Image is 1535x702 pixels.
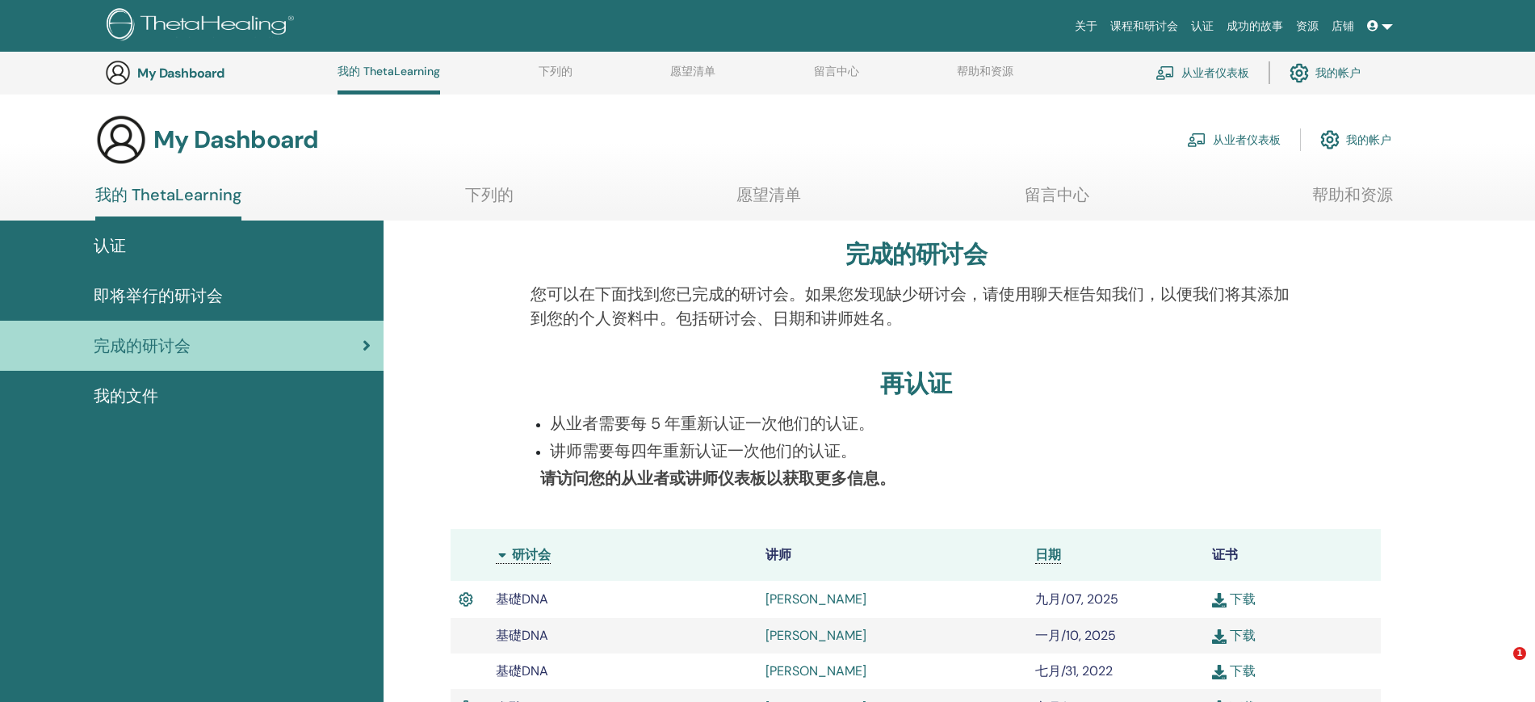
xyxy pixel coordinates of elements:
[757,529,1027,581] th: 讲师
[765,627,866,644] a: [PERSON_NAME]
[880,369,951,398] h3: 再认证
[845,240,987,269] h3: 完成的研讨会
[1320,122,1391,158] a: 我的帐户
[496,627,548,644] span: 基礎DNA
[1187,122,1281,158] a: 从业者仪表板
[1290,55,1361,90] a: 我的帐户
[1220,11,1290,41] a: 成功的故事
[1312,185,1393,216] a: 帮助和资源
[736,185,801,216] a: 愿望清单
[1155,65,1175,80] img: chalkboard-teacher.svg
[1480,647,1519,686] iframe: Intercom live chat
[95,185,241,221] a: 我的 ThetaLearning
[1104,11,1185,41] a: 课程和研讨会
[1155,55,1249,90] a: 从业者仪表板
[1025,185,1089,216] a: 留言中心
[957,65,1013,90] a: 帮助和资源
[1027,618,1204,654] td: 一月/10, 2025
[94,334,191,358] span: 完成的研讨会
[1212,665,1227,679] img: download.svg
[153,125,318,154] h3: My Dashboard
[459,589,473,610] img: Active Certificate
[94,384,158,408] span: 我的文件
[550,411,1302,435] p: 从业者需要每 5 年重新认证一次他们的认证。
[550,439,1302,463] p: 讲师需要每四年重新认证一次他们的认证。
[540,468,895,489] b: 请访问您的从业者或讲师仪表板以获取更多信息。
[670,65,715,90] a: 愿望清单
[94,233,126,258] span: 认证
[1325,11,1361,41] a: 店铺
[107,8,300,44] img: logo.png
[338,65,440,95] a: 我的 ThetaLearning
[1212,662,1256,679] a: 下载
[1290,59,1309,86] img: cog.svg
[1212,593,1227,607] img: download.svg
[1027,581,1204,618] td: 九月/07, 2025
[765,591,866,607] a: [PERSON_NAME]
[94,284,223,308] span: 即将举行的研讨会
[1035,546,1061,563] span: 日期
[95,114,147,166] img: generic-user-icon.jpg
[1212,591,1256,607] a: 下载
[105,60,131,86] img: generic-user-icon.jpg
[765,662,866,679] a: [PERSON_NAME]
[1035,546,1061,564] a: 日期
[1068,11,1104,41] a: 关于
[496,662,548,679] span: 基礎DNA
[465,185,514,216] a: 下列的
[1185,11,1220,41] a: 认证
[539,65,572,90] a: 下列的
[1212,627,1256,644] a: 下载
[1513,647,1526,660] span: 1
[1212,629,1227,644] img: download.svg
[814,65,859,90] a: 留言中心
[1290,11,1325,41] a: 资源
[1204,529,1381,581] th: 证书
[1187,132,1206,147] img: chalkboard-teacher.svg
[496,591,548,607] span: 基礎DNA
[137,65,299,81] h3: My Dashboard
[531,282,1302,330] p: 您可以在下面找到您已完成的研讨会。如果您发现缺少研讨会，请使用聊天框告知我们，以便我们将其添加到您的个人资料中。包括研讨会、日期和讲师姓名。
[1320,126,1340,153] img: cog.svg
[1027,654,1204,689] td: 七月/31, 2022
